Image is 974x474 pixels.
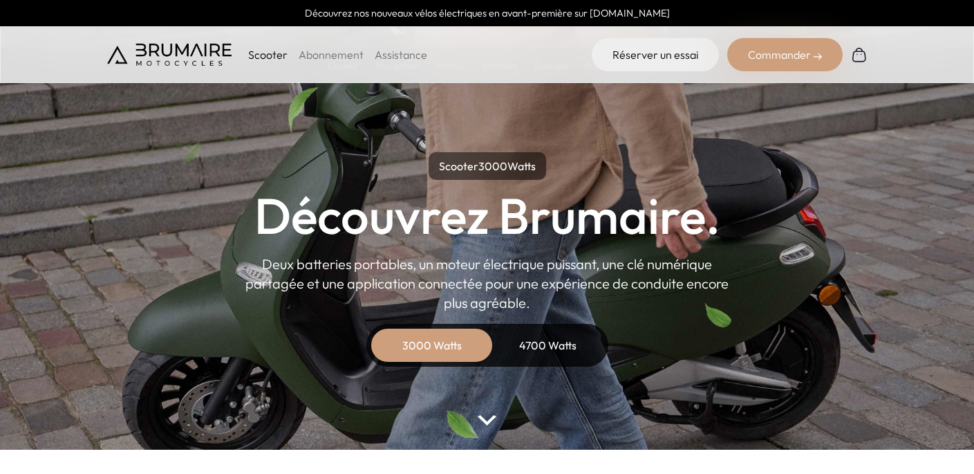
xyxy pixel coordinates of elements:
div: 4700 Watts [493,329,603,362]
img: Panier [851,46,868,63]
a: Abonnement [299,48,364,62]
div: Commander [727,38,843,71]
p: Deux batteries portables, un moteur électrique puissant, une clé numérique partagée et une applic... [245,255,729,313]
p: Scooter [248,46,288,63]
img: arrow-bottom.png [478,415,496,426]
a: Réserver un essai [592,38,719,71]
p: Scooter Watts [429,152,546,180]
span: 3000 [478,159,507,173]
h1: Découvrez Brumaire. [254,191,720,241]
img: right-arrow-2.png [814,53,822,61]
img: Brumaire Motocycles [107,44,232,66]
a: Assistance [375,48,427,62]
div: 3000 Watts [377,329,487,362]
